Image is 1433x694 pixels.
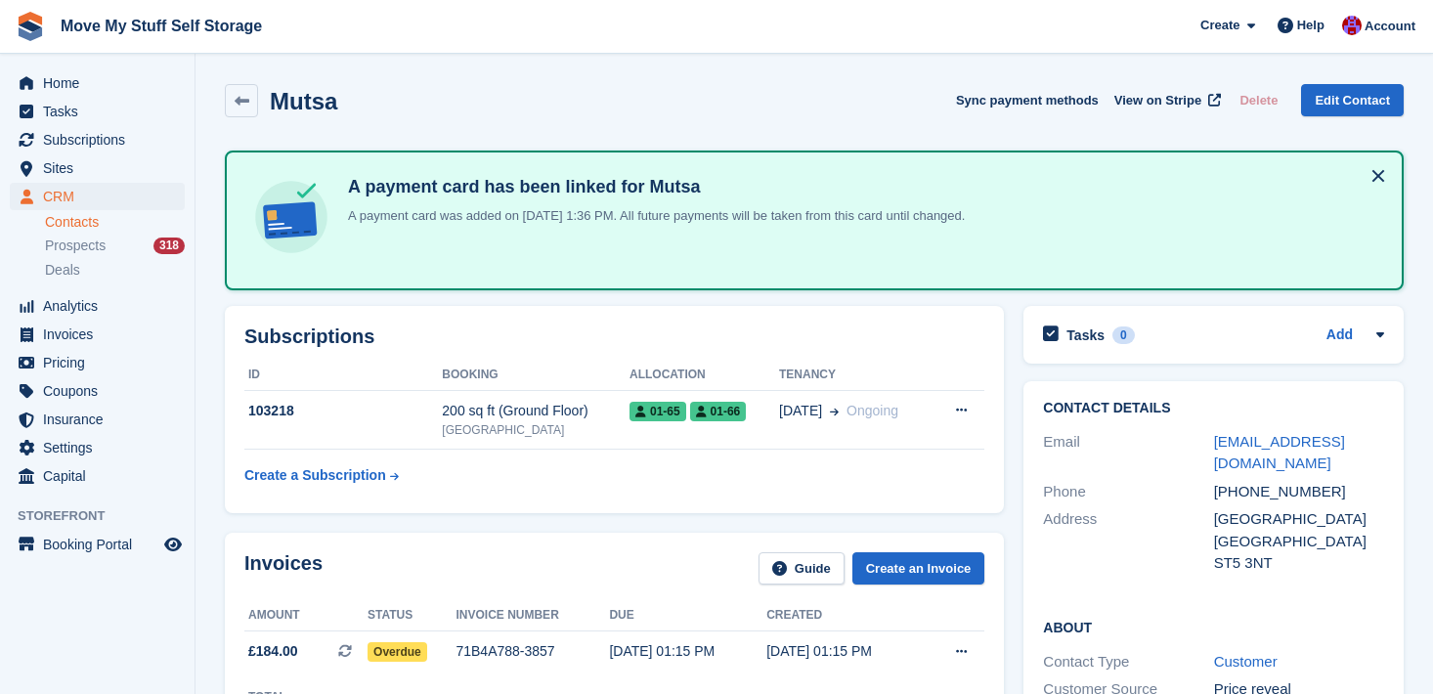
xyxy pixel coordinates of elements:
th: Due [609,600,766,631]
span: Analytics [43,292,160,320]
div: Contact Type [1043,651,1213,673]
th: Booking [442,360,630,391]
h2: Invoices [244,552,323,585]
a: menu [10,406,185,433]
a: menu [10,126,185,153]
a: menu [10,183,185,210]
a: menu [10,292,185,320]
img: card-linked-ebf98d0992dc2aeb22e95c0e3c79077019eb2392cfd83c6a337811c24bc77127.svg [250,176,332,258]
a: Deals [45,260,185,281]
a: menu [10,321,185,348]
span: Ongoing [847,403,898,418]
div: 318 [153,238,185,254]
a: menu [10,154,185,182]
span: Deals [45,261,80,280]
span: Sites [43,154,160,182]
span: Help [1297,16,1324,35]
span: Subscriptions [43,126,160,153]
span: 01-66 [690,402,747,421]
a: Add [1326,325,1353,347]
a: menu [10,462,185,490]
span: Pricing [43,349,160,376]
span: View on Stripe [1114,91,1201,110]
span: Settings [43,434,160,461]
a: Customer [1214,653,1278,670]
h2: Tasks [1066,326,1105,344]
a: Create an Invoice [852,552,985,585]
h2: Mutsa [270,88,337,114]
div: [DATE] 01:15 PM [766,641,924,662]
span: Create [1200,16,1239,35]
th: Amount [244,600,368,631]
th: Status [368,600,456,631]
div: 71B4A788-3857 [456,641,609,662]
div: [DATE] 01:15 PM [609,641,766,662]
button: Delete [1232,84,1285,116]
a: menu [10,349,185,376]
div: Email [1043,431,1213,475]
a: [EMAIL_ADDRESS][DOMAIN_NAME] [1214,433,1345,472]
th: Invoice number [456,600,609,631]
span: Overdue [368,642,427,662]
a: menu [10,377,185,405]
a: Prospects 318 [45,236,185,256]
span: [DATE] [779,401,822,421]
span: Booking Portal [43,531,160,558]
span: CRM [43,183,160,210]
span: Invoices [43,321,160,348]
th: Allocation [630,360,779,391]
div: Create a Subscription [244,465,386,486]
p: A payment card was added on [DATE] 1:36 PM. All future payments will be taken from this card unti... [340,206,965,226]
div: 0 [1112,326,1135,344]
div: [GEOGRAPHIC_DATA] [1214,531,1384,553]
a: Edit Contact [1301,84,1404,116]
span: Coupons [43,377,160,405]
span: Insurance [43,406,160,433]
div: Address [1043,508,1213,575]
a: Move My Stuff Self Storage [53,10,270,42]
a: Preview store [161,533,185,556]
a: menu [10,98,185,125]
span: Storefront [18,506,195,526]
a: View on Stripe [1107,84,1225,116]
div: 103218 [244,401,442,421]
a: menu [10,434,185,461]
a: Contacts [45,213,185,232]
a: Guide [759,552,845,585]
span: Prospects [45,237,106,255]
h2: About [1043,617,1384,636]
div: [GEOGRAPHIC_DATA] [442,421,630,439]
div: [GEOGRAPHIC_DATA] [1214,508,1384,531]
a: menu [10,531,185,558]
a: menu [10,69,185,97]
h2: Contact Details [1043,401,1384,416]
span: Account [1365,17,1415,36]
div: 200 sq ft (Ground Floor) [442,401,630,421]
h2: Subscriptions [244,325,984,348]
span: Home [43,69,160,97]
div: ST5 3NT [1214,552,1384,575]
th: ID [244,360,442,391]
th: Created [766,600,924,631]
span: 01-65 [630,402,686,421]
div: Phone [1043,481,1213,503]
button: Sync payment methods [956,84,1099,116]
a: Create a Subscription [244,457,399,494]
span: Capital [43,462,160,490]
div: [PHONE_NUMBER] [1214,481,1384,503]
h4: A payment card has been linked for Mutsa [340,176,965,198]
th: Tenancy [779,360,933,391]
img: Carrie Machin [1342,16,1362,35]
img: stora-icon-8386f47178a22dfd0bd8f6a31ec36ba5ce8667c1dd55bd0f319d3a0aa187defe.svg [16,12,45,41]
span: £184.00 [248,641,298,662]
span: Tasks [43,98,160,125]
